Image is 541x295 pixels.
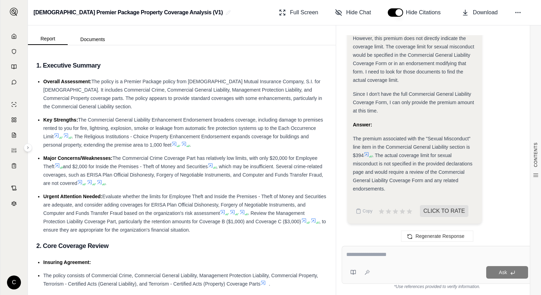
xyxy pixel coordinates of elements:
[43,134,309,148] span: . The Religious Institutions - Choice Property Enhancement Endorsement expands coverage for build...
[533,142,539,167] span: CONTENTS
[5,98,23,111] a: Single Policy
[105,180,106,186] span: .
[10,8,18,16] img: Expand sidebar
[43,219,326,233] span: , to ensure they are appropriate for the organization's financial situation.
[43,194,326,216] span: Evaluate whether the limits for Employee Theft and Inside the Premises - Theft of Money and Secur...
[7,275,21,289] div: C
[5,113,23,127] a: Policy Comparisons
[406,8,445,17] span: Hide Citations
[353,91,474,114] span: Since I don't have the full Commercial General Liability Coverage Form, I can only provide the pr...
[5,159,23,173] a: Coverage Table
[353,204,375,218] button: Copy
[63,164,208,169] span: and $2,000 for Inside the Premises - Theft of Money and Securities
[353,36,474,83] span: However, this premium does not directly indicate the coverage limit. The coverage limit for sexua...
[28,33,68,45] button: Report
[5,29,23,43] a: Home
[7,5,21,19] button: Expand sidebar
[36,59,327,72] h3: 1. Executive Summary
[459,6,501,20] button: Download
[68,34,118,45] button: Documents
[353,153,472,192] span: . The actual coverage limit for sexual misconduct is not specified in the provided declarations p...
[342,284,533,289] div: *Use references provided to verify information.
[43,155,112,161] span: Major Concerns/Weaknesses:
[363,208,372,214] span: Copy
[43,117,323,139] span: The Commercial General Liability Enhancement Endorsement broadens coverage, including damage to p...
[34,6,223,19] h2: [DEMOGRAPHIC_DATA] Premier Package Property Coverage Analysis (V1)
[486,266,528,279] button: Ask
[353,136,470,158] span: The premium associated with the "Sexual Misconduct" line item in the Commercial General Liability...
[420,205,468,217] span: CLICK TO RATE
[43,273,318,287] span: The policy consists of Commercial Crime, Commercial General Liability, Management Protection Liab...
[43,194,102,199] span: Urgent Attention Needed:
[401,231,473,242] button: Regenerate Response
[43,259,91,265] span: Insuring Agreement:
[290,8,318,17] span: Full Screen
[43,155,318,169] span: The Commercial Crime Coverage Part has relatively low limits, with only $20,000 for Employee Theft
[43,210,305,224] span: . Review the Management Protection Liability Coverage Part, particularly the retention amounts fo...
[5,128,23,142] a: Claim Coverage
[346,8,371,17] span: Hide Chat
[5,45,23,59] a: Documents Vault
[499,270,507,275] span: Ask
[43,117,78,123] span: Key Strengths:
[353,122,372,127] strong: Answer:
[276,6,321,20] button: Full Screen
[24,143,32,152] button: Expand sidebar
[43,164,323,186] span: , which may be insufficient. Several crime-related coverages, such as ERISA Plan Official Dishone...
[473,8,498,17] span: Download
[190,142,191,148] span: .
[36,240,327,252] h3: 2. Core Coverage Review
[332,6,374,20] button: Hide Chat
[5,60,23,74] a: Prompt Library
[5,196,23,210] a: Legal Search Engine
[5,75,23,89] a: Chat
[269,281,270,287] span: .
[5,181,23,195] a: Contract Analysis
[5,143,23,157] a: Custom Report
[43,79,91,84] span: Overall Assessment:
[415,233,464,239] span: Regenerate Response
[43,79,322,109] span: The policy is a Premier Package policy from [DEMOGRAPHIC_DATA] Mutual Insurance Company, S.I. for...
